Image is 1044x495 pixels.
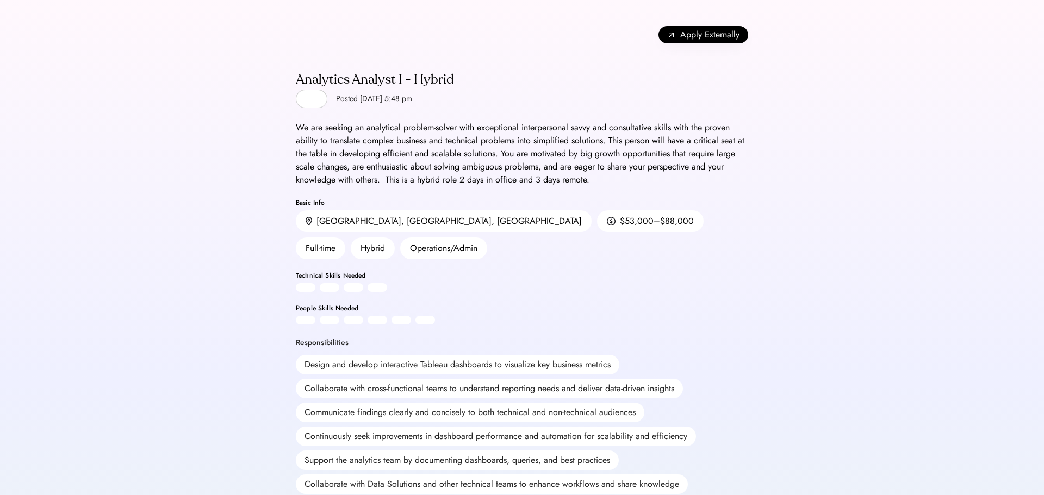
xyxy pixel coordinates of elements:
img: money.svg [607,216,616,226]
img: yH5BAEAAAAALAAAAAABAAEAAAIBRAA7 [303,92,316,105]
div: We are seeking an analytical problem-solver with exceptional interpersonal savvy and consultative... [296,121,748,186]
div: [GEOGRAPHIC_DATA], [GEOGRAPHIC_DATA], [GEOGRAPHIC_DATA] [316,215,582,228]
img: location.svg [306,217,312,226]
div: Design and develop interactive Tableau dashboards to visualize key business metrics [296,355,619,374]
div: $53,000–$88,000 [620,215,694,228]
span: Apply Externally [680,28,739,41]
div: Technical Skills Needed [296,272,748,279]
button: Apply Externally [658,26,748,43]
div: Responsibilities [296,337,349,348]
div: Full-time [296,237,345,259]
div: Operations/Admin [400,237,487,259]
div: Posted [DATE] 5:48 pm [336,93,412,104]
div: Hybrid [351,237,395,259]
div: People Skills Needed [296,305,748,311]
div: Collaborate with Data Solutions and other technical teams to enhance workflows and share knowledge [296,474,688,494]
div: Continuously seek improvements in dashboard performance and automation for scalability and effici... [296,427,696,446]
div: Collaborate with cross-functional teams to understand reporting needs and deliver data-driven ins... [296,379,683,398]
div: Basic Info [296,199,748,206]
div: Communicate findings clearly and concisely to both technical and non-technical audiences [296,403,644,422]
div: Support the analytics team by documenting dashboards, queries, and best practices [296,450,619,470]
div: Analytics Analyst I - Hybrid [296,71,454,89]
